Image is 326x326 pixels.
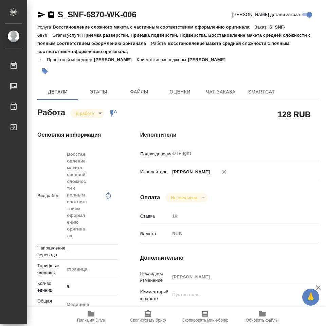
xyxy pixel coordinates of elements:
[82,88,115,96] span: Этапы
[137,57,188,62] p: Клиентские менеджеры
[255,24,269,30] p: Заказ:
[37,64,52,79] button: Добавить тэг
[170,211,304,221] input: Пустое поле
[64,299,126,310] div: Медицина
[140,254,319,262] h4: Дополнительно
[217,164,232,179] button: Удалить исполнителя
[246,318,279,323] span: Обновить файлы
[58,10,136,19] a: S_SNF-6870-WK-006
[188,57,231,62] p: [PERSON_NAME]
[77,318,105,323] span: Папка на Drive
[170,272,304,282] input: Пустое поле
[62,307,120,326] button: Папка на Drive
[245,88,278,96] span: SmartCat
[52,33,82,38] p: Этапы услуги
[37,33,311,46] p: Приемка разверстки, Приемка подверстки, Подверстка, Восстановление макета средней сложности с пол...
[64,263,126,275] div: страница
[278,108,311,120] h2: 128 RUB
[151,41,168,46] p: Работа
[120,307,177,326] button: Скопировать бриф
[53,24,254,30] p: Восстановление сложного макета с частичным соответствием оформлению оригинала
[41,88,74,96] span: Детали
[170,228,304,240] div: RUB
[37,106,65,118] h2: Работа
[37,262,64,276] p: Тарифные единицы
[140,230,170,237] p: Валюта
[64,282,118,292] input: ✎ Введи что-нибудь
[140,213,170,220] p: Ставка
[182,318,228,323] span: Скопировать мини-бриф
[305,290,316,304] span: 🙏
[234,307,291,326] button: Обновить файлы
[37,192,64,199] p: Вид работ
[74,110,96,116] button: В работе
[47,57,94,62] p: Проектный менеджер
[94,57,137,62] p: [PERSON_NAME]
[170,169,210,175] p: [PERSON_NAME]
[140,193,160,202] h4: Оплата
[123,88,156,96] span: Файлы
[140,151,170,157] p: Подразделение
[37,298,64,311] p: Общая тематика
[177,307,234,326] button: Скопировать мини-бриф
[140,270,170,284] p: Последнее изменение
[37,24,53,30] p: Услуга
[37,245,64,258] p: Направление перевода
[70,109,104,118] div: В работе
[37,280,64,294] p: Кол-во единиц
[140,169,170,175] p: Исполнитель
[37,131,113,139] h4: Основная информация
[302,289,319,306] button: 🙏
[37,41,289,62] p: Восстановление макета средней сложности с полным соответствием оформлению оригинала, →
[165,193,207,202] div: В работе
[164,88,196,96] span: Оценки
[204,88,237,96] span: Чат заказа
[37,11,46,19] button: Скопировать ссылку для ЯМессенджера
[140,131,319,139] h4: Исполнители
[169,195,199,201] button: Не оплачена
[130,318,166,323] span: Скопировать бриф
[140,289,170,302] p: Комментарий к работе
[47,11,55,19] button: Скопировать ссылку
[232,11,300,18] span: [PERSON_NAME] детали заказа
